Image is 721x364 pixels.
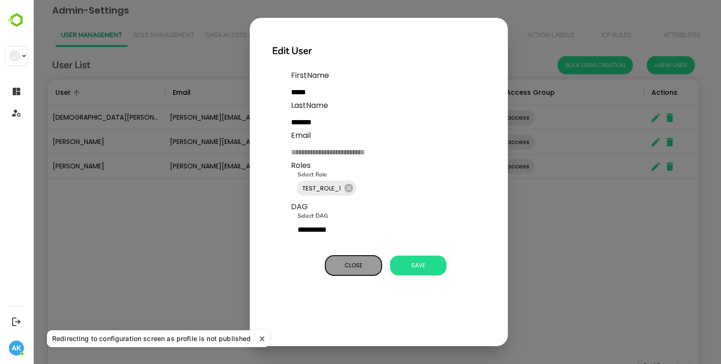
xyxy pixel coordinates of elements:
div: TEST_ROLE_1 [264,181,323,196]
label: FirstName [258,70,399,81]
h2: Edit User [239,44,453,59]
div: __ [9,50,20,61]
span: Close [297,259,344,272]
button: Close [292,256,349,275]
label: Select DAG [265,212,295,220]
label: Email [258,130,399,141]
label: DAG [258,201,275,212]
button: Logout [10,315,23,328]
div: Redirecting to configuration screen as profile is not published [52,334,259,343]
span: Save [362,259,409,272]
label: LastName [258,100,399,111]
span: TEST_ROLE_1 [264,183,314,194]
div: AK [9,341,24,356]
img: BambooboxLogoMark.f1c84d78b4c51b1a7b5f700c9845e183.svg [5,11,29,29]
label: Roles [258,160,278,171]
button: Save [357,256,414,275]
label: Select Role [265,171,294,179]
